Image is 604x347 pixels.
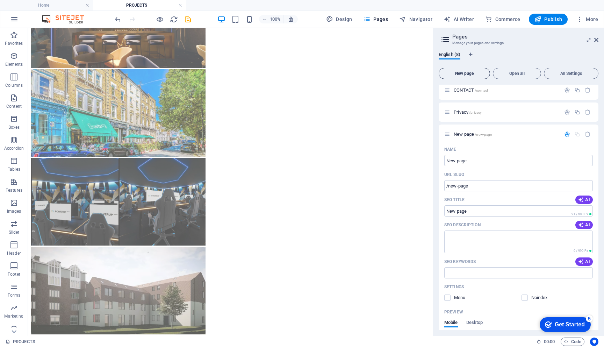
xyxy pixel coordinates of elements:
button: reload [170,15,178,23]
button: undo [114,15,122,23]
span: All Settings [547,71,595,76]
p: Header [7,250,21,256]
button: All Settings [544,68,598,79]
p: Preview of your page in search results [444,309,463,315]
span: Navigator [399,16,432,23]
p: Name [444,147,456,152]
span: English (8) [439,50,460,60]
p: URL SLUG [444,172,464,177]
button: save [184,15,192,23]
label: Last part of the URL for this page [444,172,464,177]
span: Publish [534,16,562,23]
span: /privacy [469,111,482,114]
p: SEO Title [444,197,465,203]
span: /new-page [475,133,492,136]
i: Save (Ctrl+S) [184,15,192,23]
p: Columns [5,83,23,88]
span: Click to open page [454,87,488,93]
div: Duplicate [574,109,580,115]
button: Design [323,14,355,25]
p: SEO Description [444,222,481,228]
label: The text in search results and social media [444,222,481,228]
button: Open all [493,68,541,79]
textarea: The text in search results and social media [444,231,593,253]
span: /contact [475,88,488,92]
button: AI Writer [441,14,477,25]
span: Commerce [485,16,520,23]
div: Remove [585,87,591,93]
div: Remove [585,109,591,115]
div: Design (Ctrl+Alt+Y) [323,14,355,25]
p: Features [6,187,22,193]
button: New page [439,68,490,79]
span: 91 / 580 Px [571,212,588,216]
h6: 100% [269,15,281,23]
button: Code [561,338,584,346]
span: AI [578,222,590,228]
button: More [573,14,601,25]
span: Click to open page [454,132,492,137]
div: Settings [564,131,570,137]
div: Settings [564,87,570,93]
div: Settings [564,109,570,115]
button: Commerce [482,14,523,25]
i: Reload page [170,15,178,23]
span: More [576,16,598,23]
span: AI [578,197,590,203]
span: New page [442,71,487,76]
span: Mobile [444,318,458,328]
p: Forms [8,292,20,298]
p: Boxes [8,125,20,130]
i: On resize automatically adjust zoom level to fit chosen device. [288,16,294,22]
p: Tables [8,167,20,172]
div: Remove [585,131,591,137]
input: The page title in search results and browser tabs [444,205,593,217]
p: Content [6,104,22,109]
p: SEO Keywords [444,259,476,264]
input: Last part of the URL for this page [444,180,593,191]
span: Calculated pixel length in search results [570,212,593,217]
span: Pages [364,16,388,23]
p: Images [7,208,21,214]
div: Get Started 5 items remaining, 0% complete [6,3,57,18]
h6: Session time [537,338,555,346]
span: AI Writer [444,16,474,23]
span: Design [326,16,352,23]
div: Get Started [21,8,51,14]
h2: Pages [452,34,598,40]
span: Code [564,338,581,346]
span: AI [578,259,590,264]
label: The page title in search results and browser tabs [444,197,465,203]
button: AI [575,196,593,204]
p: Settings [444,284,464,290]
p: Favorites [5,41,23,46]
div: CONTACT/contact [452,88,561,92]
span: 00 00 [544,338,555,346]
button: Usercentrics [590,338,598,346]
button: Navigator [396,14,435,25]
span: : [549,339,550,344]
a: Click to cancel selection. Double-click to open Pages [6,338,35,346]
p: Marketing [4,313,23,319]
button: Publish [529,14,568,25]
h3: Manage your pages and settings [452,40,584,46]
p: Footer [8,271,20,277]
button: Pages [361,14,391,25]
p: Slider [9,229,20,235]
span: Click to open page [454,109,482,115]
span: Desktop [466,318,483,328]
div: Privacy/privacy [452,110,561,114]
div: Language Tabs [439,52,598,65]
span: Open all [496,71,538,76]
h4: PROJECTS [93,1,186,9]
div: Preview [444,320,483,333]
p: Elements [5,62,23,67]
button: 100% [259,15,284,23]
i: Undo: Change pages (Ctrl+Z) [114,15,122,23]
div: Duplicate [574,87,580,93]
span: 0 / 990 Px [574,249,588,253]
div: 5 [52,1,59,8]
p: Define if you want this page to be shown in auto-generated navigation. [454,295,477,301]
button: AI [575,257,593,266]
button: Click here to leave preview mode and continue editing [156,15,164,23]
